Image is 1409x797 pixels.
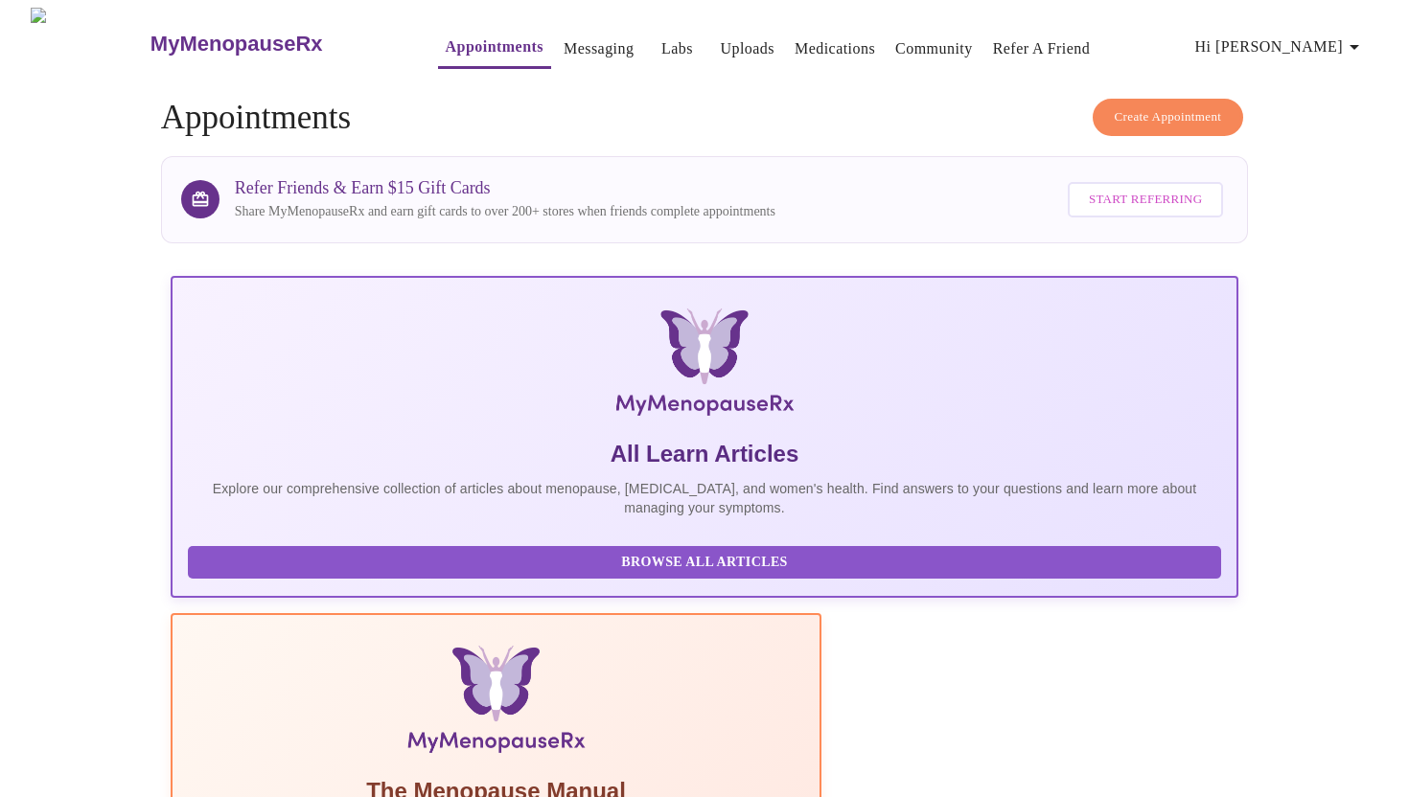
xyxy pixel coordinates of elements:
button: Messaging [556,30,641,68]
h3: MyMenopauseRx [150,32,323,57]
span: Hi [PERSON_NAME] [1195,34,1366,60]
p: Explore our comprehensive collection of articles about menopause, [MEDICAL_DATA], and women's hea... [188,479,1222,517]
h5: All Learn Articles [188,439,1222,469]
span: Browse All Articles [207,551,1203,575]
img: MyMenopauseRx Logo [348,308,1061,423]
button: Refer a Friend [985,30,1098,68]
a: MyMenopauseRx [148,11,399,78]
h4: Appointments [161,99,1249,137]
a: Appointments [446,34,543,60]
a: Browse All Articles [188,553,1227,569]
button: Community [888,30,981,68]
button: Hi [PERSON_NAME] [1188,28,1374,66]
img: MyMenopauseRx Logo [31,8,148,80]
button: Medications [787,30,883,68]
button: Browse All Articles [188,546,1222,580]
button: Start Referring [1068,182,1223,217]
span: Create Appointment [1115,106,1222,128]
a: Labs [661,35,693,62]
h3: Refer Friends & Earn $15 Gift Cards [235,178,775,198]
a: Start Referring [1063,172,1228,227]
a: Refer a Friend [993,35,1091,62]
a: Messaging [564,35,634,62]
button: Appointments [438,28,551,69]
button: Uploads [712,30,782,68]
button: Create Appointment [1093,99,1244,136]
span: Start Referring [1089,189,1202,211]
a: Medications [795,35,875,62]
p: Share MyMenopauseRx and earn gift cards to over 200+ stores when friends complete appointments [235,202,775,221]
img: Menopause Manual [286,646,706,761]
a: Uploads [720,35,774,62]
button: Labs [646,30,707,68]
a: Community [895,35,973,62]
